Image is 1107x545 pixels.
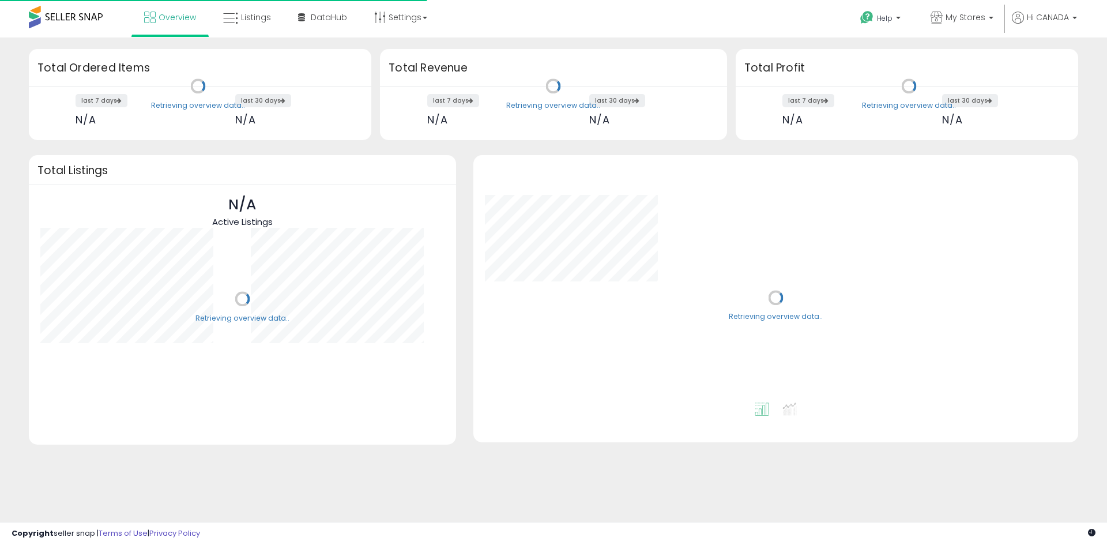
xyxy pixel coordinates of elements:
a: Hi CANADA [1012,12,1077,37]
div: Retrieving overview data.. [862,100,956,111]
div: Retrieving overview data.. [151,100,245,111]
span: Hi CANADA [1027,12,1069,23]
span: My Stores [946,12,985,23]
span: DataHub [311,12,347,23]
div: Retrieving overview data.. [729,312,823,322]
span: Listings [241,12,271,23]
div: Retrieving overview data.. [506,100,600,111]
span: Help [877,13,893,23]
a: Help [851,2,912,37]
div: Retrieving overview data.. [195,313,289,324]
span: Overview [159,12,196,23]
i: Get Help [860,10,874,25]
